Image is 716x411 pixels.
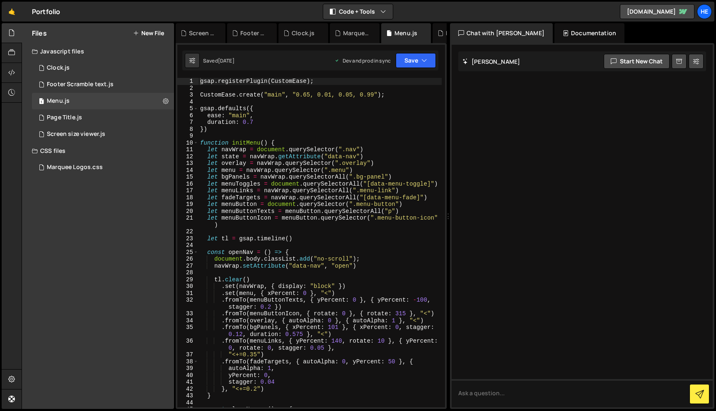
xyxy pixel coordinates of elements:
[32,109,174,126] div: 16487/44685.js
[177,181,198,188] div: 16
[47,64,70,72] div: Clock.js
[22,43,174,60] div: Javascript files
[177,379,198,386] div: 41
[343,29,370,37] div: Marquee Logos.css
[177,372,198,379] div: 40
[177,249,198,256] div: 25
[177,174,198,181] div: 15
[177,269,198,276] div: 28
[620,4,694,19] a: [DOMAIN_NAME]
[177,194,198,201] div: 18
[177,338,198,351] div: 36
[177,297,198,310] div: 32
[177,386,198,393] div: 42
[177,140,198,147] div: 10
[177,201,198,208] div: 19
[177,242,198,249] div: 24
[396,53,436,68] button: Save
[177,399,198,406] div: 44
[177,119,198,126] div: 7
[177,310,198,317] div: 33
[697,4,712,19] a: He
[177,167,198,174] div: 14
[189,29,215,37] div: Screen size viewer.js
[177,351,198,358] div: 37
[177,290,198,297] div: 31
[177,263,198,270] div: 27
[177,392,198,399] div: 43
[334,57,391,64] div: Dev and prod in sync
[177,256,198,263] div: 26
[292,29,314,37] div: Clock.js
[450,23,553,43] div: Chat with [PERSON_NAME]
[177,99,198,106] div: 4
[32,7,60,17] div: Portfolio
[177,228,198,235] div: 22
[47,131,105,138] div: Screen size viewer.js
[177,235,198,242] div: 23
[47,114,82,121] div: Page Title.js
[177,283,198,290] div: 30
[218,57,235,64] div: [DATE]
[177,215,198,228] div: 21
[177,276,198,283] div: 29
[177,187,198,194] div: 17
[47,164,103,171] div: Marquee Logos.css
[32,159,174,176] div: 16487/44688.css
[323,4,393,19] button: Code + Tools
[462,58,520,65] h2: [PERSON_NAME]
[22,143,174,159] div: CSS files
[203,57,235,64] div: Saved
[177,133,198,140] div: 9
[133,30,164,36] button: New File
[177,358,198,365] div: 38
[394,29,417,37] div: Menu.js
[177,78,198,85] div: 1
[554,23,624,43] div: Documentation
[47,97,70,105] div: Menu.js
[177,208,198,215] div: 20
[177,317,198,324] div: 34
[604,54,670,69] button: Start new chat
[177,324,198,338] div: 35
[32,93,174,109] div: 16487/44687.js
[177,85,198,92] div: 2
[2,2,22,22] a: 🤙
[47,81,114,88] div: Footer Scramble text.js
[177,365,198,372] div: 39
[240,29,267,37] div: Footer Scramble text.js
[39,99,44,105] span: 1
[177,126,198,133] div: 8
[32,76,174,93] div: 16487/44817.js
[177,153,198,160] div: 12
[177,112,198,119] div: 6
[32,126,174,143] div: 16487/44822.js
[32,60,174,76] div: 16487/44689.js
[177,92,198,99] div: 3
[446,29,472,37] div: Page Title.js
[177,105,198,112] div: 5
[32,29,47,38] h2: Files
[177,160,198,167] div: 13
[177,146,198,153] div: 11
